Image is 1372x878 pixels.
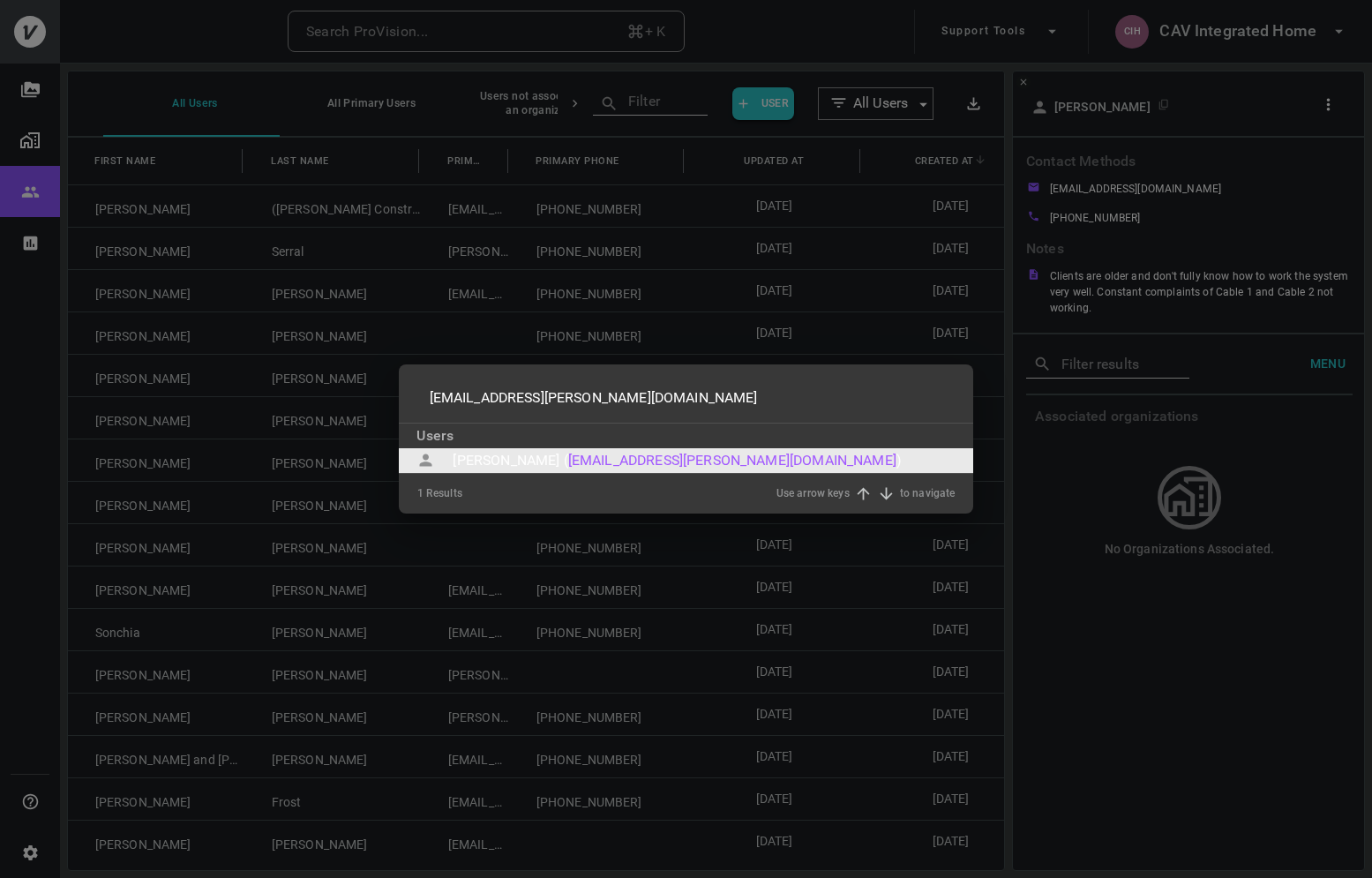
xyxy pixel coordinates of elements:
[453,450,567,471] div: [PERSON_NAME] (
[417,474,462,514] div: 1 Results
[568,450,896,471] div: [EMAIL_ADDRESS][PERSON_NAME][DOMAIN_NAME]
[417,373,956,423] input: Search ProVision...
[900,484,956,503] div: to navigate
[399,424,972,448] div: Users
[896,450,902,471] div: )
[776,484,850,503] div: Use arrow keys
